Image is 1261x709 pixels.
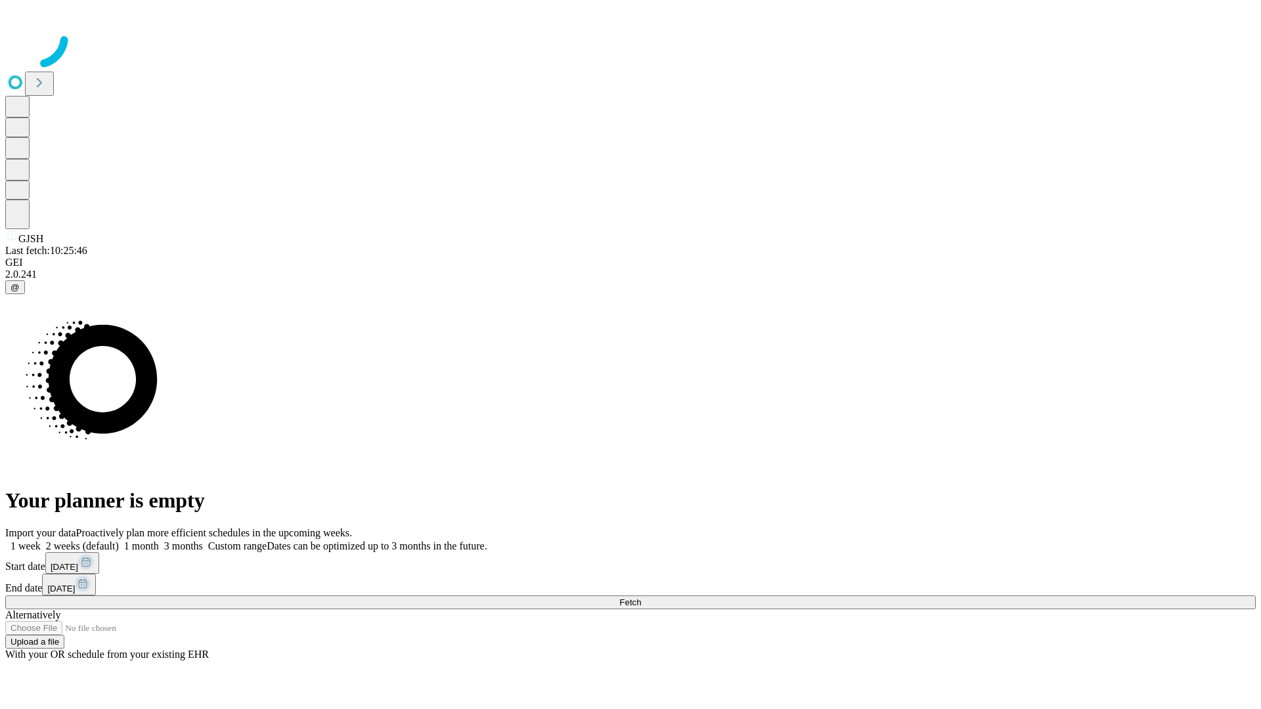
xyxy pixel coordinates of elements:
[5,257,1256,269] div: GEI
[619,597,641,607] span: Fetch
[46,540,119,551] span: 2 weeks (default)
[5,635,64,649] button: Upload a file
[45,552,99,574] button: [DATE]
[5,280,25,294] button: @
[47,584,75,593] span: [DATE]
[5,574,1256,595] div: End date
[208,540,267,551] span: Custom range
[5,609,60,620] span: Alternatively
[124,540,159,551] span: 1 month
[11,540,41,551] span: 1 week
[5,245,87,256] span: Last fetch: 10:25:46
[5,269,1256,280] div: 2.0.241
[267,540,487,551] span: Dates can be optimized up to 3 months in the future.
[5,552,1256,574] div: Start date
[76,527,352,538] span: Proactively plan more efficient schedules in the upcoming weeks.
[42,574,96,595] button: [DATE]
[5,488,1256,513] h1: Your planner is empty
[11,282,20,292] span: @
[51,562,78,572] span: [DATE]
[5,595,1256,609] button: Fetch
[164,540,203,551] span: 3 months
[5,527,76,538] span: Import your data
[18,233,43,244] span: GJSH
[5,649,209,660] span: With your OR schedule from your existing EHR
